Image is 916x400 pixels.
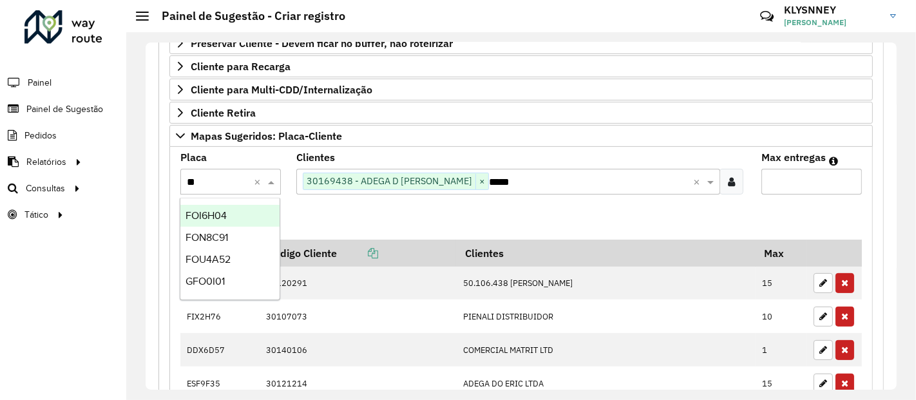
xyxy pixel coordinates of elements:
[191,38,453,48] span: Preservar Cliente - Devem ficar no buffer, não roteirizar
[784,17,881,28] span: [PERSON_NAME]
[260,240,457,267] th: Código Cliente
[456,267,755,300] td: 50.106.438 [PERSON_NAME]
[186,232,228,243] span: FON8C91
[180,198,280,300] ng-dropdown-panel: Options list
[180,367,260,400] td: ESF9F35
[191,61,291,71] span: Cliente para Recarga
[456,367,755,400] td: ADEGA DO ERIC LTDA
[169,79,873,100] a: Cliente para Multi-CDD/Internalização
[761,149,826,165] label: Max entregas
[169,32,873,54] a: Preservar Cliente - Devem ficar no buffer, não roteirizar
[756,300,807,333] td: 10
[753,3,781,30] a: Contato Rápido
[756,267,807,300] td: 15
[693,174,704,189] span: Clear all
[254,174,265,189] span: Clear all
[756,240,807,267] th: Max
[191,108,256,118] span: Cliente Retira
[456,240,755,267] th: Clientes
[756,333,807,367] td: 1
[456,333,755,367] td: COMERCIAL MATRIT LTD
[784,4,881,16] h3: KLYSNNEY
[186,276,225,287] span: GFO0I01
[149,9,345,23] h2: Painel de Sugestão - Criar registro
[26,155,66,169] span: Relatórios
[180,300,260,333] td: FIX2H76
[191,131,342,141] span: Mapas Sugeridos: Placa-Cliente
[169,102,873,124] a: Cliente Retira
[456,300,755,333] td: PIENALI DISTRIBUIDOR
[186,254,231,265] span: FOU4A52
[337,247,378,260] a: Copiar
[186,210,227,221] span: FOI6H04
[24,129,57,142] span: Pedidos
[26,182,65,195] span: Consultas
[180,149,207,165] label: Placa
[260,300,457,333] td: 30107073
[303,173,475,189] span: 30169438 - ADEGA D [PERSON_NAME]
[24,208,48,222] span: Tático
[26,102,103,116] span: Painel de Sugestão
[260,333,457,367] td: 30140106
[191,84,372,95] span: Cliente para Multi-CDD/Internalização
[475,174,488,189] span: ×
[296,149,335,165] label: Clientes
[180,333,260,367] td: DDX6D57
[260,367,457,400] td: 30121214
[260,267,457,300] td: 30120291
[28,76,52,90] span: Painel
[756,367,807,400] td: 15
[169,55,873,77] a: Cliente para Recarga
[829,156,838,166] em: Máximo de clientes que serão colocados na mesma rota com os clientes informados
[169,125,873,147] a: Mapas Sugeridos: Placa-Cliente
